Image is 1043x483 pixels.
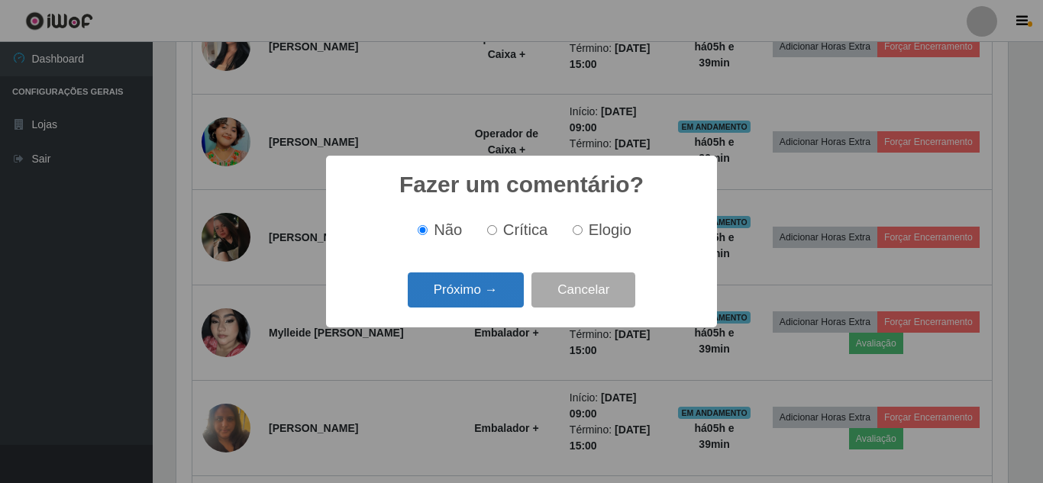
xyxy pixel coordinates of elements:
[589,221,631,238] span: Elogio
[531,272,635,308] button: Cancelar
[434,221,462,238] span: Não
[573,225,583,235] input: Elogio
[418,225,428,235] input: Não
[503,221,548,238] span: Crítica
[408,272,524,308] button: Próximo →
[399,171,644,198] h2: Fazer um comentário?
[487,225,497,235] input: Crítica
